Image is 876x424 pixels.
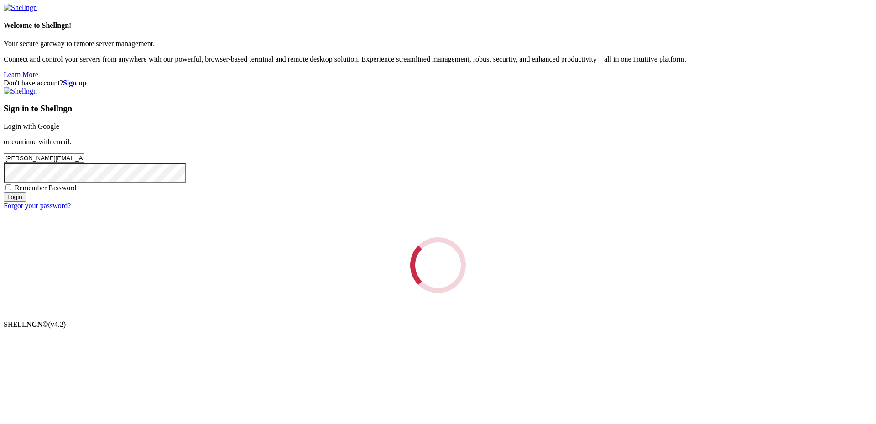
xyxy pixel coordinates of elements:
[4,55,872,63] p: Connect and control your servers from anywhere with our powerful, browser-based terminal and remo...
[4,40,872,48] p: Your secure gateway to remote server management.
[26,320,43,328] b: NGN
[63,79,87,87] a: Sign up
[4,71,38,79] a: Learn More
[409,236,467,294] div: Loading...
[4,4,37,12] img: Shellngn
[4,122,59,130] a: Login with Google
[4,192,26,202] input: Login
[15,184,77,192] span: Remember Password
[4,87,37,95] img: Shellngn
[4,79,872,87] div: Don't have account?
[4,320,66,328] span: SHELL ©
[4,21,872,30] h4: Welcome to Shellngn!
[48,320,66,328] span: 4.2.0
[5,184,11,190] input: Remember Password
[4,138,872,146] p: or continue with email:
[4,153,84,163] input: Email address
[4,202,71,209] a: Forgot your password?
[4,104,872,114] h3: Sign in to Shellngn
